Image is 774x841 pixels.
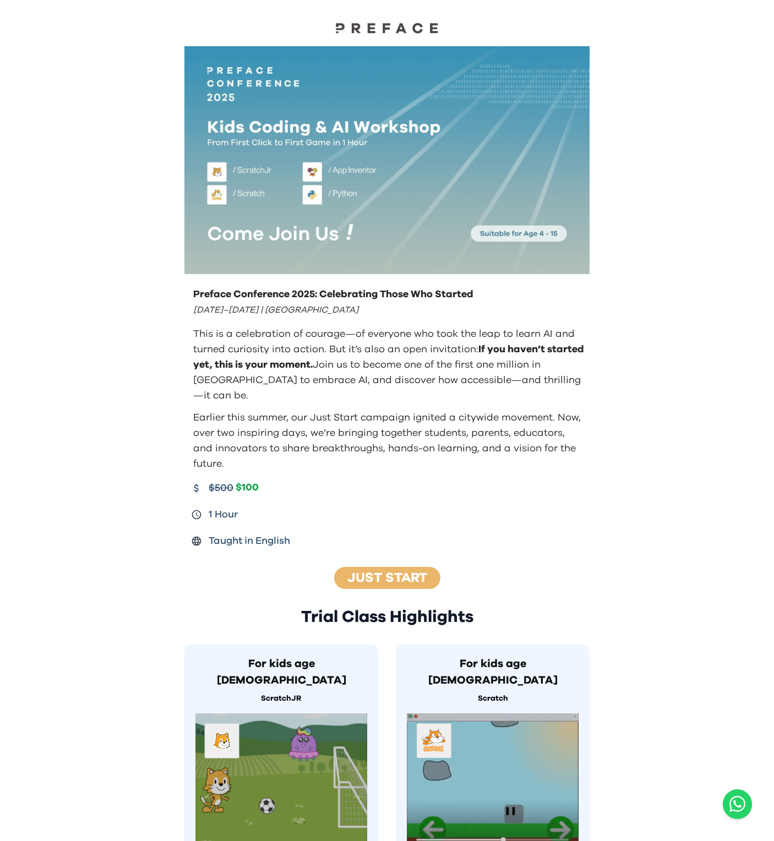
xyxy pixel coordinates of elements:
p: Preface Conference 2025: Celebrating Those Who Started [193,287,585,302]
span: 1 Hour [209,507,238,522]
h3: For kids age [DEMOGRAPHIC_DATA] [407,656,579,689]
p: Scratch [407,693,579,705]
h3: For kids age [DEMOGRAPHIC_DATA] [195,656,367,689]
img: Kids learning to code [184,46,590,274]
p: ScratchJR [195,693,367,705]
span: If you haven’t started yet, this is your moment. [193,345,584,370]
button: Just Start [331,566,444,589]
p: [DATE]–[DATE] | [GEOGRAPHIC_DATA] [193,302,585,318]
span: $100 [236,482,259,494]
span: Taught in English [209,533,290,549]
h2: Trial Class Highlights [184,607,590,627]
p: This is a celebration of courage—of everyone who took the leap to learn AI and turned curiosity i... [193,326,585,403]
a: Just Start [347,571,427,585]
p: Earlier this summer, our Just Start campaign ignited a citywide movement. Now, over two inspiring... [193,410,585,472]
a: Chat with us on WhatsApp [723,789,752,819]
a: Preface Logo [332,22,442,37]
img: Preface Logo [332,22,442,34]
button: Open WhatsApp chat [723,789,752,819]
span: $500 [209,480,233,496]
